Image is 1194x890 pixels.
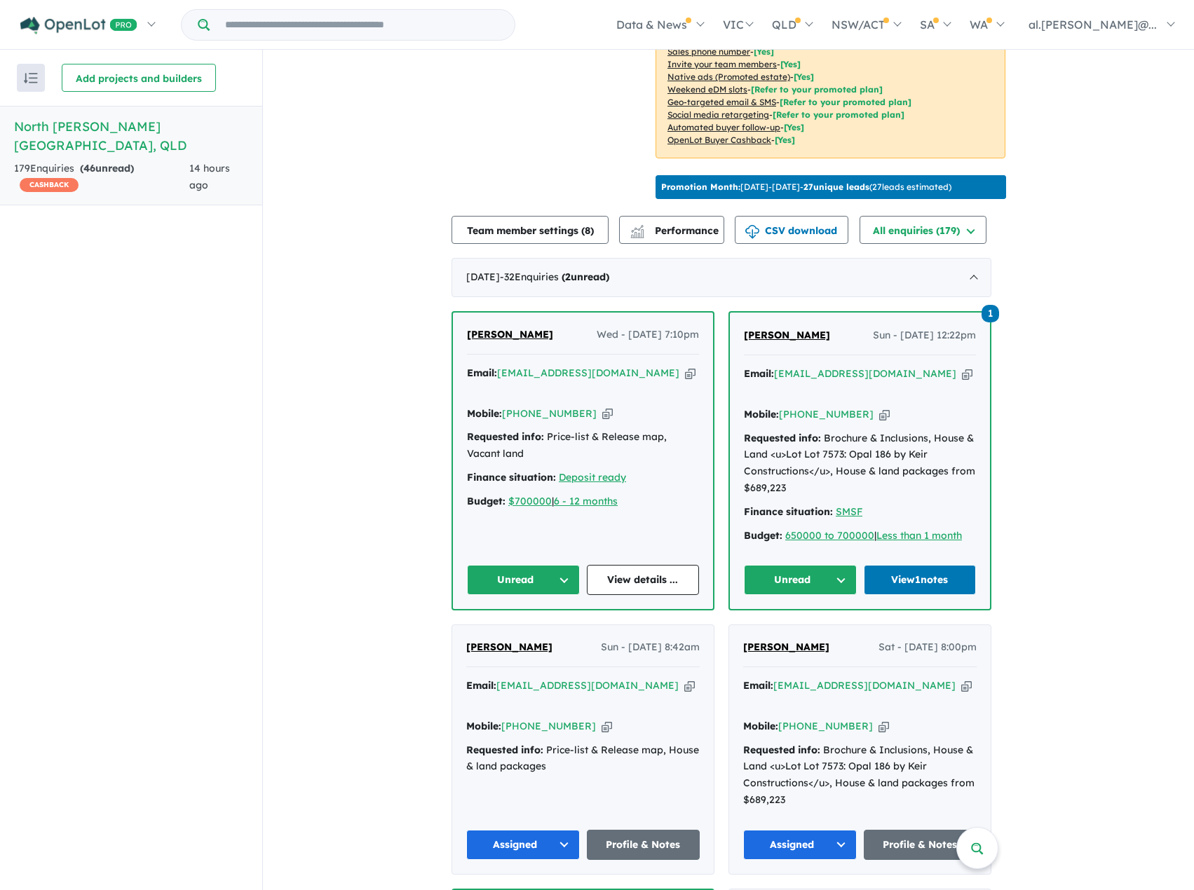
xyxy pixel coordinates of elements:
[602,719,612,734] button: Copy
[667,97,776,107] u: Geo-targeted email & SMS
[467,429,699,463] div: Price-list & Release map, Vacant land
[466,830,580,860] button: Assigned
[962,367,972,381] button: Copy
[466,744,543,756] strong: Requested info:
[466,639,552,656] a: [PERSON_NAME]
[630,229,644,238] img: bar-chart.svg
[836,505,862,518] a: SMSF
[876,529,962,542] a: Less than 1 month
[667,109,769,120] u: Social media retargeting
[466,641,552,653] span: [PERSON_NAME]
[562,271,609,283] strong: ( unread)
[661,181,951,193] p: [DATE] - [DATE] - ( 27 leads estimated)
[467,430,544,443] strong: Requested info:
[754,46,774,57] span: [ Yes ]
[24,73,38,83] img: sort.svg
[779,408,874,420] a: [PHONE_NUMBER]
[744,327,830,344] a: [PERSON_NAME]
[667,122,780,132] u: Automated buyer follow-up
[864,565,977,595] a: View1notes
[62,64,216,92] button: Add projects and builders
[743,679,773,692] strong: Email:
[83,162,95,174] span: 46
[467,327,553,343] a: [PERSON_NAME]
[466,742,700,776] div: Price-list & Release map, House & land packages
[774,367,956,380] a: [EMAIL_ADDRESS][DOMAIN_NAME]
[784,122,804,132] span: [Yes]
[667,46,750,57] u: Sales phone number
[466,679,496,692] strong: Email:
[745,225,759,239] img: download icon
[780,59,801,69] span: [ Yes ]
[467,407,502,420] strong: Mobile:
[20,17,137,34] img: Openlot PRO Logo White
[982,305,999,322] span: 1
[496,679,679,692] a: [EMAIL_ADDRESS][DOMAIN_NAME]
[878,639,977,656] span: Sat - [DATE] 8:00pm
[14,160,189,194] div: 179 Enquir ies
[467,493,699,510] div: |
[744,505,833,518] strong: Finance situation:
[961,678,972,693] button: Copy
[744,529,782,542] strong: Budget:
[735,216,848,244] button: CSV download
[743,830,857,860] button: Assigned
[80,162,134,174] strong: ( unread)
[744,329,830,341] span: [PERSON_NAME]
[467,565,580,595] button: Unread
[467,495,506,507] strong: Budget:
[601,639,700,656] span: Sun - [DATE] 8:42am
[619,216,724,244] button: Performance
[508,495,552,507] a: $700000
[501,720,596,732] a: [PHONE_NUMBER]
[452,258,991,297] div: [DATE]
[667,59,777,69] u: Invite your team members
[565,271,571,283] span: 2
[744,565,857,595] button: Unread
[467,328,553,341] span: [PERSON_NAME]
[780,97,911,107] span: [Refer to your promoted plan]
[878,719,889,734] button: Copy
[879,407,890,422] button: Copy
[744,528,976,545] div: |
[744,432,821,444] strong: Requested info:
[873,327,976,344] span: Sun - [DATE] 12:22pm
[631,225,644,233] img: line-chart.svg
[803,182,869,192] b: 27 unique leads
[466,720,501,732] strong: Mobile:
[500,271,609,283] span: - 32 Enquir ies
[559,471,626,484] a: Deposit ready
[743,639,829,656] a: [PERSON_NAME]
[743,720,778,732] strong: Mobile:
[661,182,740,192] b: Promotion Month:
[667,84,747,95] u: Weekend eDM slots
[189,162,230,191] span: 14 hours ago
[667,135,771,145] u: OpenLot Buyer Cashback
[212,10,512,40] input: Try estate name, suburb, builder or developer
[743,742,977,809] div: Brochure & Inclusions, House & Land <u>Lot Lot 7573: Opal 186 by Keir Constructions</u>, House & ...
[743,744,820,756] strong: Requested info:
[775,135,795,145] span: [Yes]
[778,720,873,732] a: [PHONE_NUMBER]
[467,367,497,379] strong: Email:
[860,216,986,244] button: All enquiries (179)
[785,529,874,542] a: 650000 to 700000
[587,830,700,860] a: Profile & Notes
[554,495,618,507] a: 6 - 12 months
[744,430,976,497] div: Brochure & Inclusions, House & Land <u>Lot Lot 7573: Opal 186 by Keir Constructions</u>, House & ...
[502,407,597,420] a: [PHONE_NUMBER]
[602,406,613,421] button: Copy
[751,84,883,95] span: [Refer to your promoted plan]
[743,641,829,653] span: [PERSON_NAME]
[452,216,609,244] button: Team member settings (8)
[467,471,556,484] strong: Finance situation:
[20,178,79,192] span: CASHBACK
[667,71,790,82] u: Native ads (Promoted estate)
[794,71,814,82] span: [Yes]
[773,109,904,120] span: [Refer to your promoted plan]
